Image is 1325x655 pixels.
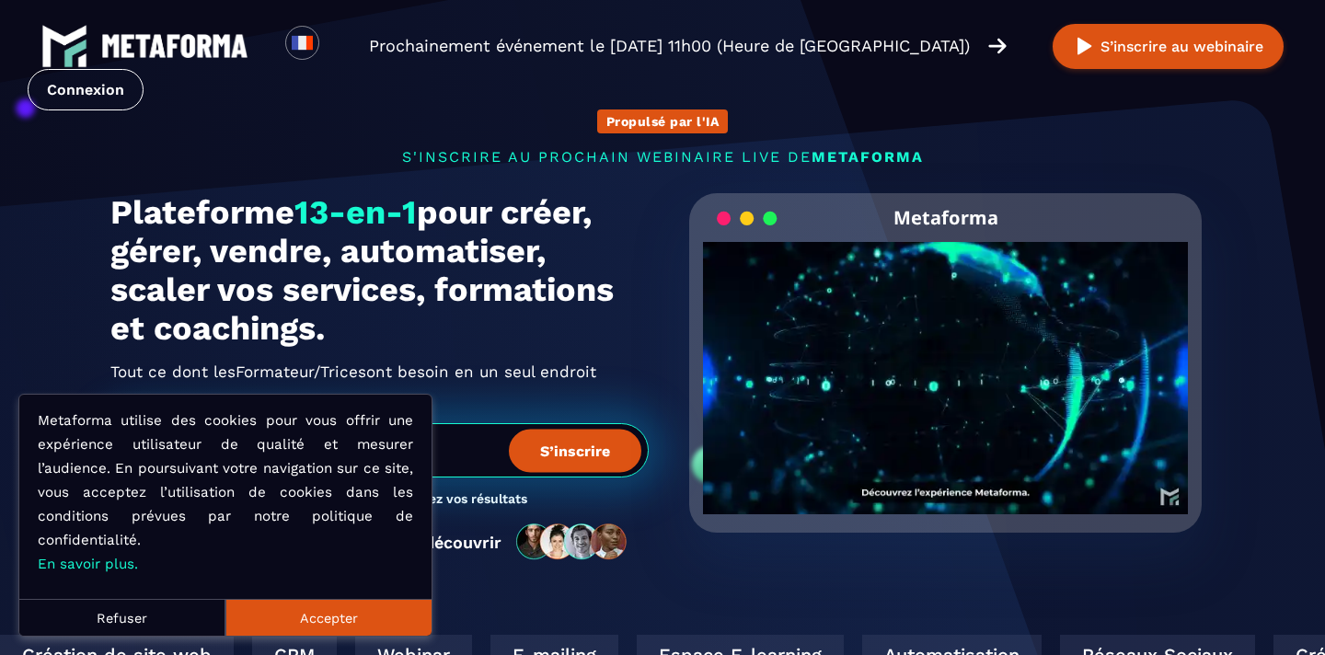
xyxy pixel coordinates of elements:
[319,26,364,66] div: Search for option
[1073,35,1096,58] img: play
[1053,24,1284,69] button: S’inscrire au webinaire
[110,148,1215,166] p: s'inscrire au prochain webinaire live de
[294,193,417,232] span: 13-en-1
[225,599,432,636] button: Accepter
[988,36,1007,56] img: arrow-right
[394,491,527,509] h3: Boostez vos résultats
[511,523,634,561] img: community-people
[812,148,924,166] span: METAFORMA
[101,34,248,58] img: logo
[509,429,641,472] button: S’inscrire
[703,242,1188,484] video: Your browser does not support the video tag.
[110,193,649,348] h1: Plateforme pour créer, gérer, vendre, automatiser, scaler vos services, formations et coachings.
[369,33,970,59] p: Prochainement événement le [DATE] 11h00 (Heure de [GEOGRAPHIC_DATA])
[291,31,314,54] img: fr
[28,69,144,110] a: Connexion
[335,35,349,57] input: Search for option
[717,210,778,227] img: loading
[38,408,413,576] p: Metaforma utilise des cookies pour vous offrir une expérience utilisateur de qualité et mesurer l...
[41,23,87,69] img: logo
[110,357,649,386] h2: Tout ce dont les ont besoin en un seul endroit
[38,556,138,572] a: En savoir plus.
[19,599,225,636] button: Refuser
[893,193,998,242] h2: Metaforma
[236,357,366,386] span: Formateur/Trices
